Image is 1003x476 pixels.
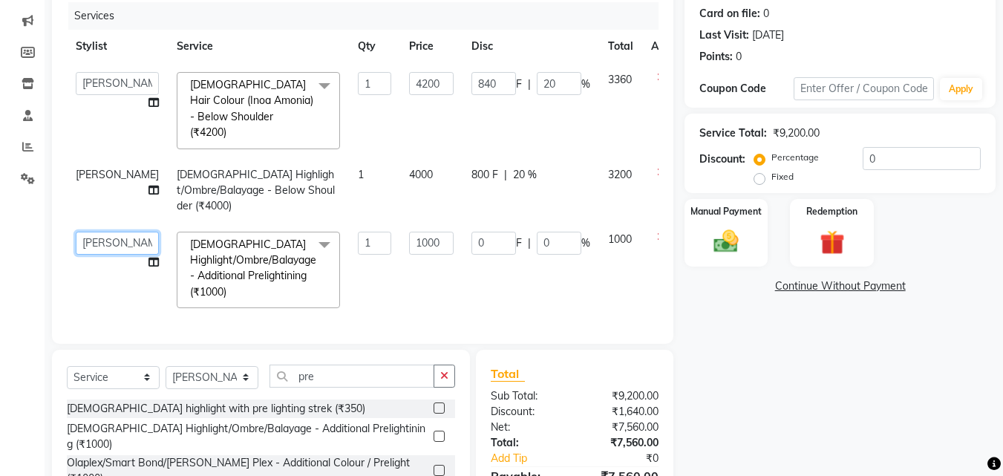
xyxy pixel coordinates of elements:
div: ₹7,560.00 [575,420,670,435]
span: 3200 [608,168,632,181]
span: % [581,235,590,251]
div: ₹7,560.00 [575,435,670,451]
span: F [516,76,522,92]
th: Price [400,30,463,63]
div: Card on file: [699,6,760,22]
th: Disc [463,30,599,63]
div: 0 [763,6,769,22]
div: [DATE] [752,27,784,43]
div: [DEMOGRAPHIC_DATA] Highlight/Ombre/Balayage - Additional Prelightining (₹1000) [67,421,428,452]
div: Services [68,2,670,30]
span: Total [491,366,525,382]
span: [DEMOGRAPHIC_DATA] Hair Colour (Inoa Amonia) - Below Shoulder (₹4200) [190,78,313,139]
th: Action [642,30,691,63]
span: F [516,235,522,251]
span: | [504,167,507,183]
span: [PERSON_NAME] [76,168,159,181]
span: 1 [358,168,364,181]
span: 4000 [409,168,433,181]
span: 1000 [608,232,632,246]
div: 0 [736,49,742,65]
div: ₹0 [591,451,670,466]
img: _cash.svg [706,227,746,255]
th: Stylist [67,30,168,63]
label: Percentage [771,151,819,164]
div: Total: [480,435,575,451]
span: | [528,235,531,251]
input: Enter Offer / Coupon Code [794,77,934,100]
div: Net: [480,420,575,435]
div: ₹1,640.00 [575,404,670,420]
a: Add Tip [480,451,590,466]
img: _gift.svg [812,227,852,258]
div: Points: [699,49,733,65]
label: Manual Payment [690,205,762,218]
div: Discount: [699,151,745,167]
div: Service Total: [699,125,767,141]
a: x [226,125,233,139]
div: [DEMOGRAPHIC_DATA] highlight with pre lighting strek (₹350) [67,401,365,417]
th: Total [599,30,642,63]
label: Fixed [771,170,794,183]
th: Service [168,30,349,63]
span: 800 F [471,167,498,183]
span: % [581,76,590,92]
div: Sub Total: [480,388,575,404]
label: Redemption [806,205,857,218]
span: 3360 [608,73,632,86]
span: 20 % [513,167,537,183]
div: Discount: [480,404,575,420]
a: Continue Without Payment [687,278,993,294]
div: ₹9,200.00 [575,388,670,404]
span: [DEMOGRAPHIC_DATA] Highlight/Ombre/Balayage - Below Shoulder (₹4000) [177,168,335,212]
div: Coupon Code [699,81,793,97]
a: x [226,285,233,299]
div: ₹9,200.00 [773,125,820,141]
span: [DEMOGRAPHIC_DATA] Highlight/Ombre/Balayage - Additional Prelightining (₹1000) [190,238,316,299]
input: Search or Scan [269,365,434,388]
span: | [528,76,531,92]
th: Qty [349,30,400,63]
div: Last Visit: [699,27,749,43]
button: Apply [940,78,982,100]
